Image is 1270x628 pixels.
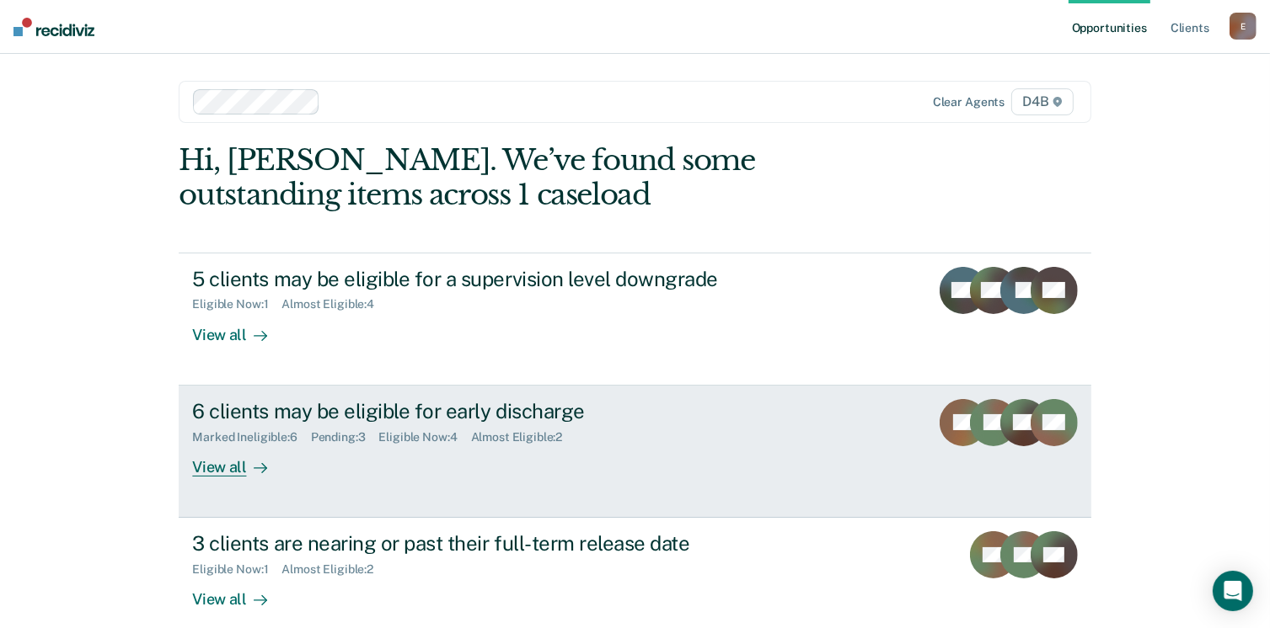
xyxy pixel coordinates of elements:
span: D4B [1011,88,1073,115]
div: Marked Ineligible : 6 [192,430,310,444]
div: Open Intercom Messenger [1213,571,1253,611]
div: View all [192,577,287,609]
div: View all [192,444,287,476]
div: Eligible Now : 4 [379,430,471,444]
div: Pending : 3 [311,430,379,444]
button: E [1230,13,1257,40]
a: 6 clients may be eligible for early dischargeMarked Ineligible:6Pending:3Eligible Now:4Almost Eli... [179,386,1090,518]
div: Almost Eligible : 2 [471,430,576,444]
div: View all [192,311,287,344]
div: Almost Eligible : 4 [281,297,388,311]
div: 5 clients may be eligible for a supervision level downgrade [192,267,784,291]
div: Eligible Now : 1 [192,562,281,577]
div: Clear agents [933,95,1005,109]
img: Recidiviz [13,18,94,36]
a: 5 clients may be eligible for a supervision level downgradeEligible Now:1Almost Eligible:4View all [179,253,1090,386]
div: Hi, [PERSON_NAME]. We’ve found some outstanding items across 1 caseload [179,143,908,212]
div: Eligible Now : 1 [192,297,281,311]
div: 3 clients are nearing or past their full-term release date [192,531,784,556]
div: 6 clients may be eligible for early discharge [192,399,784,423]
div: Almost Eligible : 2 [281,562,387,577]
